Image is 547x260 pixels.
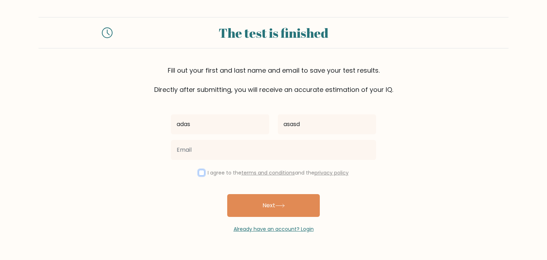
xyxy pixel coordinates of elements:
[314,169,349,176] a: privacy policy
[171,140,376,160] input: Email
[234,225,314,233] a: Already have an account? Login
[241,169,295,176] a: terms and conditions
[121,23,426,42] div: The test is finished
[278,114,376,134] input: Last name
[38,66,509,94] div: Fill out your first and last name and email to save your test results. Directly after submitting,...
[227,194,320,217] button: Next
[171,114,269,134] input: First name
[208,169,349,176] label: I agree to the and the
